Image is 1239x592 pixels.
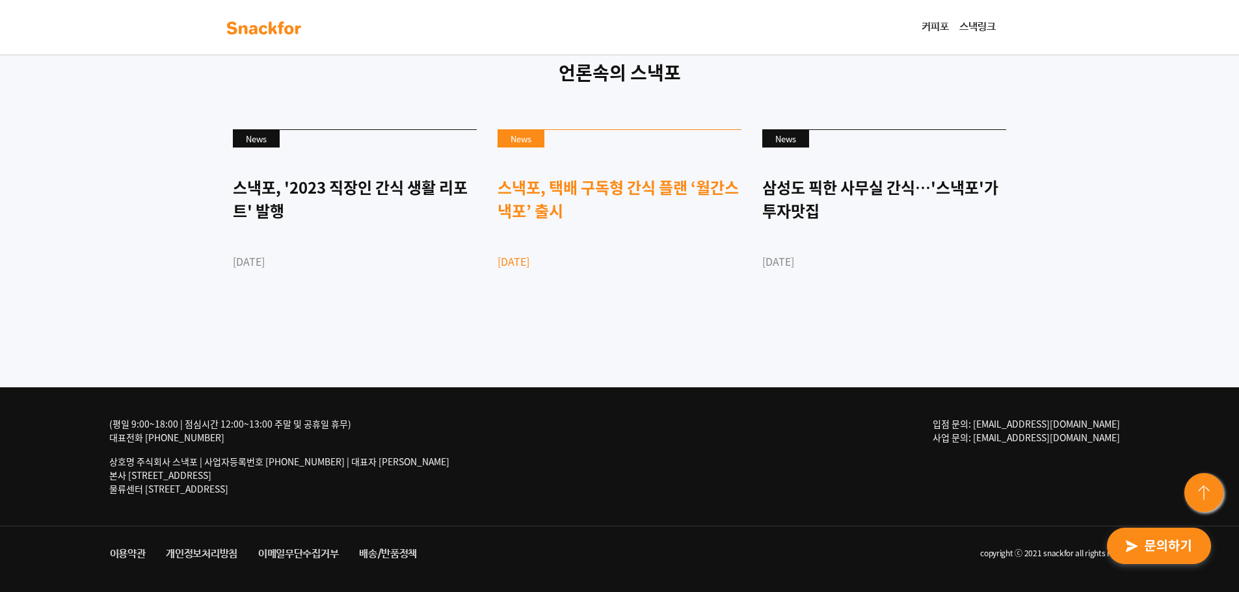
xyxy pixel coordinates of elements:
[41,431,49,442] span: 홈
[233,129,477,315] a: News 스낵포, '2023 직장인 간식 생활 리포트' 발행 [DATE]
[119,432,135,443] span: 대화
[233,130,280,148] div: News
[1182,470,1229,517] img: floating-button
[100,543,156,566] a: 이용약관
[223,59,1017,86] p: 언론속의 스낵포
[762,175,1006,222] div: 삼성도 픽한 사무실 간식…'스낵포'가 투자맛집
[498,129,741,315] a: News 스낵포, 택배 구독형 간식 플랜 ‘월간스낵포’ 출시 [DATE]
[762,253,1006,269] div: [DATE]
[762,130,809,148] div: News
[427,543,1139,566] li: copyright ⓒ 2021 snackfor all rights reserved.
[168,412,250,444] a: 설정
[155,543,248,566] a: 개인정보처리방침
[233,253,477,269] div: [DATE]
[498,175,741,222] div: 스낵포, 택배 구독형 간식 플랜 ‘월간스낵포’ 출시
[933,417,1120,444] span: 입점 문의: [EMAIL_ADDRESS][DOMAIN_NAME] 사업 문의: [EMAIL_ADDRESS][DOMAIN_NAME]
[109,455,449,496] p: 상호명 주식회사 스낵포 | 사업자등록번호 [PHONE_NUMBER] | 대표자 [PERSON_NAME] 본사 [STREET_ADDRESS] 물류센터 [STREET_ADDRESS]
[762,129,1006,315] a: News 삼성도 픽한 사무실 간식…'스낵포'가 투자맛집 [DATE]
[233,175,477,222] div: 스낵포, '2023 직장인 간식 생활 리포트' 발행
[498,253,741,269] div: [DATE]
[248,543,349,566] a: 이메일무단수집거부
[4,412,86,444] a: 홈
[223,18,305,38] img: background-main-color.svg
[86,412,168,444] a: 대화
[916,14,954,40] a: 커피포
[349,543,427,566] a: 배송/반품정책
[201,431,217,442] span: 설정
[954,14,1001,40] a: 스낵링크
[109,417,449,444] div: (평일 9:00~18:00 | 점심시간 12:00~13:00 주말 및 공휴일 휴무) 대표전화 [PHONE_NUMBER]
[498,130,544,148] div: News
